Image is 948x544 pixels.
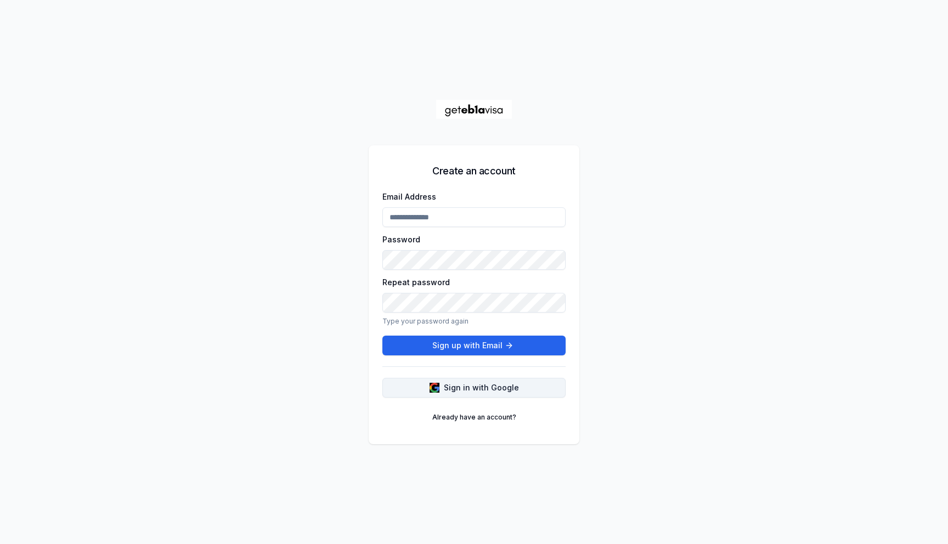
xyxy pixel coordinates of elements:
span: Sign in with Google [444,382,519,393]
button: Sign in with Google [382,378,566,398]
button: Sign up with Email [382,336,566,355]
a: Already have an account? [426,409,523,426]
a: Home Page [436,100,512,119]
label: Password [382,235,420,244]
h5: Create an account [432,163,515,179]
img: geteb1avisa logo [436,100,512,119]
label: Email Address [382,192,436,201]
p: Type your password again [382,317,566,330]
img: google logo [430,383,439,393]
label: Repeat password [382,277,450,287]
